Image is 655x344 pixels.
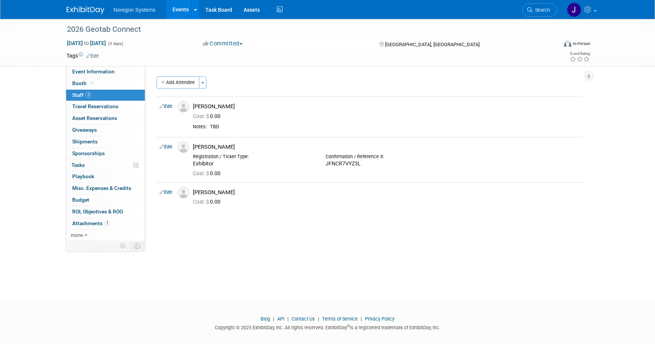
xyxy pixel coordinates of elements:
[66,148,145,159] a: Sponsorships
[72,127,97,133] span: Giveaways
[326,160,447,167] div: JFNCR7VYZ3L
[72,80,95,86] span: Booth
[326,154,447,160] div: Confirmation / Reference #:
[66,218,145,229] a: Attachments1
[322,316,358,322] a: Terms of Service
[66,160,145,171] a: Tasks
[178,142,189,153] img: Associate-Profile-5.png
[64,23,546,36] div: 2026 Geotab Connect
[66,101,145,112] a: Travel Reservations
[85,92,91,98] span: 3
[261,316,270,322] a: Blog
[160,190,172,195] a: Edit
[66,113,145,124] a: Asset Reservations
[72,68,115,75] span: Event Information
[193,160,314,167] div: Exhibitor
[66,171,145,182] a: Playbook
[107,41,123,46] span: (3 days)
[385,42,480,47] span: [GEOGRAPHIC_DATA], [GEOGRAPHIC_DATA]
[178,187,189,198] img: Associate-Profile-5.png
[157,76,199,89] button: Add Attendee
[193,113,224,119] span: 0.00
[72,92,91,98] span: Staff
[160,104,172,109] a: Edit
[193,103,580,110] div: [PERSON_NAME]
[66,125,145,136] a: Giveaways
[200,40,245,48] button: Committed
[66,195,145,206] a: Budget
[66,206,145,218] a: ROI, Objectives & ROO
[72,103,118,109] span: Travel Reservations
[522,3,557,17] a: Search
[66,78,145,89] a: Booth
[71,232,83,238] span: more
[72,209,123,215] span: ROI, Objectives & ROO
[67,6,104,14] img: ExhibitDay
[193,124,207,130] div: Notes:
[66,183,145,194] a: Misc. Expenses & Credits
[66,66,145,78] a: Event Information
[113,7,155,13] span: Noregon Systems
[72,139,98,145] span: Shipments
[193,199,224,205] span: 0.00
[66,230,145,241] a: more
[365,316,394,322] a: Privacy Policy
[512,39,590,51] div: Event Format
[210,124,580,130] div: TBD
[116,241,130,251] td: Personalize Event Tab Strip
[130,241,145,251] td: Toggle Event Tabs
[347,324,350,328] sup: ®
[193,170,210,176] span: Cost: $
[66,136,145,148] a: Shipments
[193,143,580,151] div: [PERSON_NAME]
[71,162,85,168] span: Tasks
[193,189,580,196] div: [PERSON_NAME]
[570,52,590,56] div: Event Rating
[286,316,290,322] span: |
[564,40,571,47] img: Format-Inperson.png
[86,53,99,59] a: Edit
[567,3,581,17] img: Johana Gil
[90,81,94,85] i: Booth reservation complete
[67,52,99,59] td: Tags
[532,7,550,13] span: Search
[271,316,276,322] span: |
[193,154,314,160] div: Registration / Ticket Type:
[72,115,117,121] span: Asset Reservations
[66,90,145,101] a: Staff3
[316,316,321,322] span: |
[160,144,172,149] a: Edit
[193,113,210,119] span: Cost: $
[277,316,284,322] a: API
[72,220,110,226] span: Attachments
[573,41,590,47] div: In-Person
[72,150,105,156] span: Sponsorships
[178,101,189,112] img: Associate-Profile-5.png
[67,40,106,47] span: [DATE] [DATE]
[292,316,315,322] a: Contact Us
[72,197,89,203] span: Budget
[72,185,131,191] span: Misc. Expenses & Credits
[193,199,210,205] span: Cost: $
[83,40,90,46] span: to
[72,173,94,179] span: Playbook
[193,170,224,176] span: 0.00
[104,220,110,226] span: 1
[359,316,364,322] span: |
